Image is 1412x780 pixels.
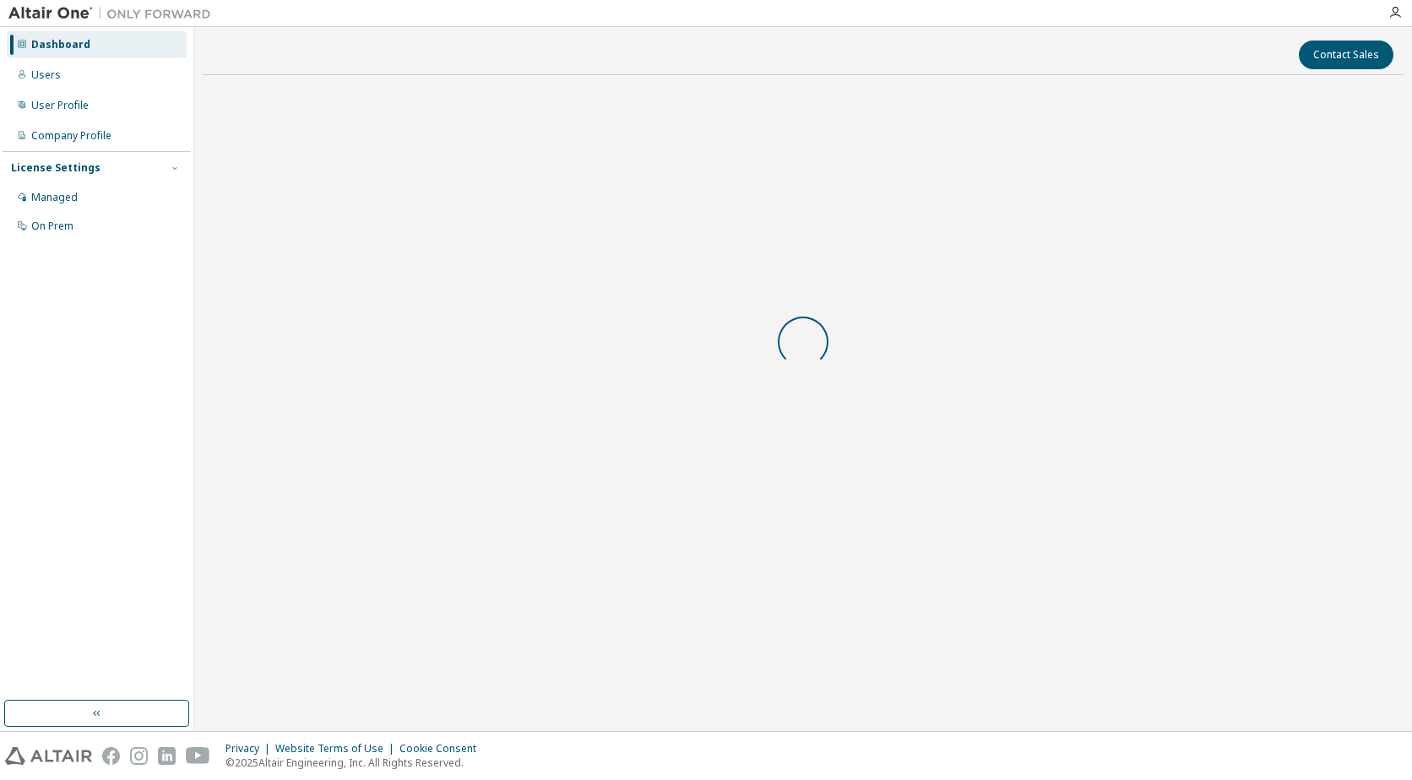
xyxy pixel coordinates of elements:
img: facebook.svg [102,747,120,765]
div: Users [31,68,61,82]
img: youtube.svg [186,747,210,765]
div: Managed [31,191,78,204]
div: Cookie Consent [399,742,486,756]
div: Privacy [225,742,275,756]
div: License Settings [11,161,100,175]
div: Dashboard [31,38,90,51]
img: altair_logo.svg [5,747,92,765]
img: linkedin.svg [158,747,176,765]
p: © 2025 Altair Engineering, Inc. All Rights Reserved. [225,756,486,770]
div: On Prem [31,219,73,233]
img: Altair One [8,5,220,22]
img: instagram.svg [130,747,148,765]
div: Company Profile [31,129,111,143]
div: Website Terms of Use [275,742,399,756]
button: Contact Sales [1299,41,1393,69]
div: User Profile [31,99,89,112]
